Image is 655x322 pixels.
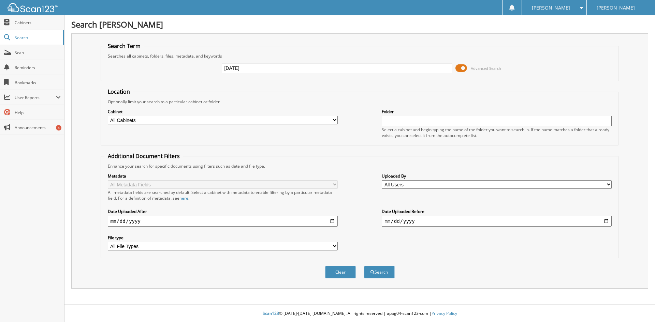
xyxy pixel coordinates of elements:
[64,305,655,322] div: © [DATE]-[DATE] [DOMAIN_NAME]. All rights reserved | appg04-scan123-com |
[104,152,183,160] legend: Additional Document Filters
[108,235,338,241] label: File type
[15,35,60,41] span: Search
[471,66,501,71] span: Advanced Search
[15,65,61,71] span: Reminders
[104,53,615,59] div: Searches all cabinets, folders, files, metadata, and keywords
[15,125,61,131] span: Announcements
[179,195,188,201] a: here
[532,6,570,10] span: [PERSON_NAME]
[621,289,655,322] iframe: Chat Widget
[104,88,133,95] legend: Location
[364,266,395,278] button: Search
[71,19,648,30] h1: Search [PERSON_NAME]
[325,266,356,278] button: Clear
[108,189,338,201] div: All metadata fields are searched by default. Select a cabinet with metadata to enable filtering b...
[382,173,612,179] label: Uploaded By
[108,109,338,114] label: Cabinet
[104,99,615,105] div: Optionally limit your search to a particular cabinet or folder
[15,95,56,101] span: User Reports
[7,3,58,12] img: scan123-logo-white.svg
[382,216,612,227] input: end
[104,163,615,169] div: Enhance your search for specific documents using filters such as date and file type.
[15,80,61,86] span: Bookmarks
[56,125,61,131] div: 4
[263,310,279,316] span: Scan123
[382,109,612,114] label: Folder
[15,20,61,26] span: Cabinets
[108,216,338,227] input: start
[15,110,61,116] span: Help
[104,42,144,50] legend: Search Term
[15,50,61,56] span: Scan
[597,6,635,10] span: [PERSON_NAME]
[108,209,338,214] label: Date Uploaded After
[382,209,612,214] label: Date Uploaded Before
[432,310,457,316] a: Privacy Policy
[382,127,612,138] div: Select a cabinet and begin typing the name of the folder you want to search in. If the name match...
[108,173,338,179] label: Metadata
